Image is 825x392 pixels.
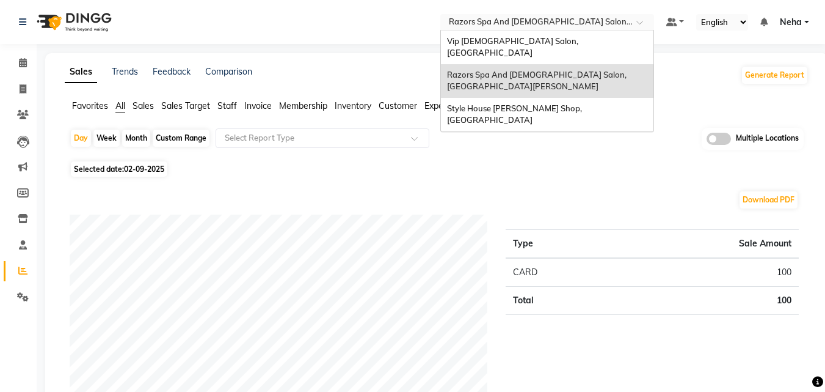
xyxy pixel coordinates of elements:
[424,100,457,111] span: Expense
[335,100,371,111] span: Inventory
[614,229,799,258] th: Sale Amount
[71,161,167,177] span: Selected date:
[447,36,580,58] span: Vip [DEMOGRAPHIC_DATA] Salon, [GEOGRAPHIC_DATA]
[506,229,614,258] th: Type
[279,100,327,111] span: Membership
[153,130,209,147] div: Custom Range
[112,66,138,77] a: Trends
[780,16,802,29] span: Neha
[122,130,150,147] div: Month
[440,30,654,132] ng-dropdown-panel: Options list
[506,258,614,287] td: CARD
[72,100,108,111] span: Favorites
[736,133,799,145] span: Multiple Locations
[133,100,154,111] span: Sales
[31,5,115,39] img: logo
[614,286,799,314] td: 100
[115,100,125,111] span: All
[93,130,120,147] div: Week
[217,100,237,111] span: Staff
[205,66,252,77] a: Comparison
[447,103,584,125] span: Style House [PERSON_NAME] Shop, [GEOGRAPHIC_DATA]
[71,130,91,147] div: Day
[379,100,417,111] span: Customer
[742,67,807,84] button: Generate Report
[447,70,628,92] span: Razors Spa And [DEMOGRAPHIC_DATA] Salon, [GEOGRAPHIC_DATA][PERSON_NAME]
[153,66,191,77] a: Feedback
[65,61,97,83] a: Sales
[124,165,164,174] span: 02-09-2025
[506,286,614,314] td: Total
[161,100,210,111] span: Sales Target
[244,100,272,111] span: Invoice
[614,258,799,287] td: 100
[740,191,798,209] button: Download PDF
